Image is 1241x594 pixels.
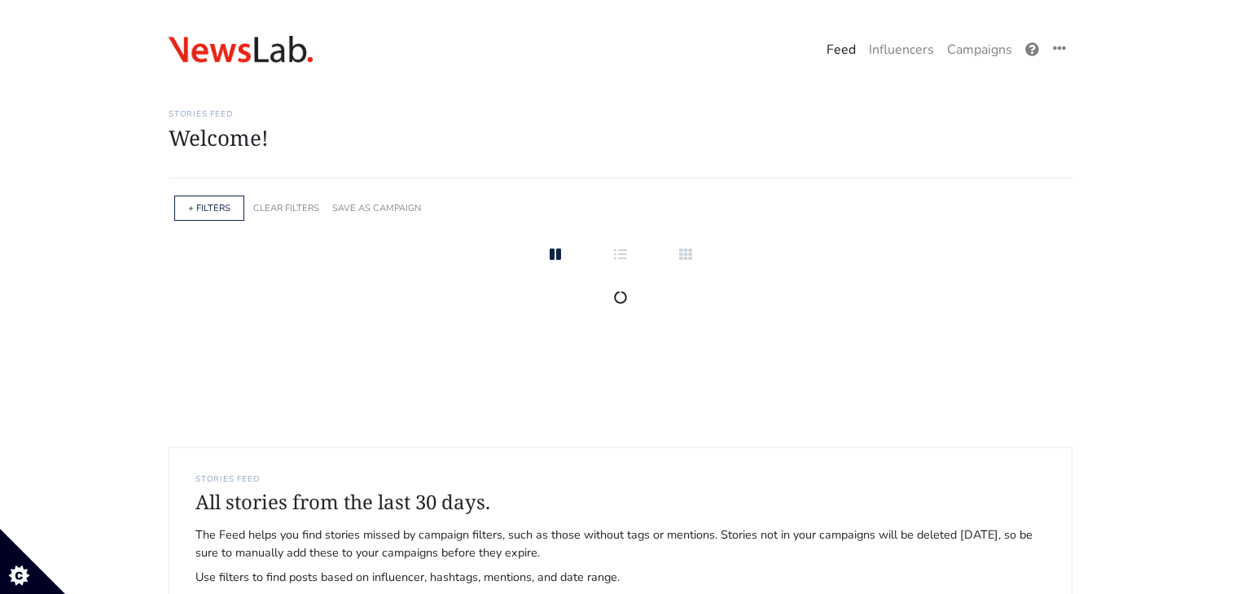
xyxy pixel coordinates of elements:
span: The Feed helps you find stories missed by campaign filters, such as those without tags or mention... [195,526,1046,561]
a: + FILTERS [188,202,230,214]
h4: All stories from the last 30 days. [195,491,1046,514]
h1: Welcome! [169,125,1072,151]
a: Feed [820,33,862,66]
span: Use filters to find posts based on influencer, hashtags, mentions, and date range. [195,569,1046,587]
a: CLEAR FILTERS [253,202,319,214]
h6: STORIES FEED [195,474,1046,484]
a: Campaigns [941,33,1019,66]
a: Influencers [862,33,941,66]
h6: Stories Feed [169,109,1072,119]
a: SAVE AS CAMPAIGN [332,202,421,214]
img: 08:26:46_1609835206 [169,36,313,64]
